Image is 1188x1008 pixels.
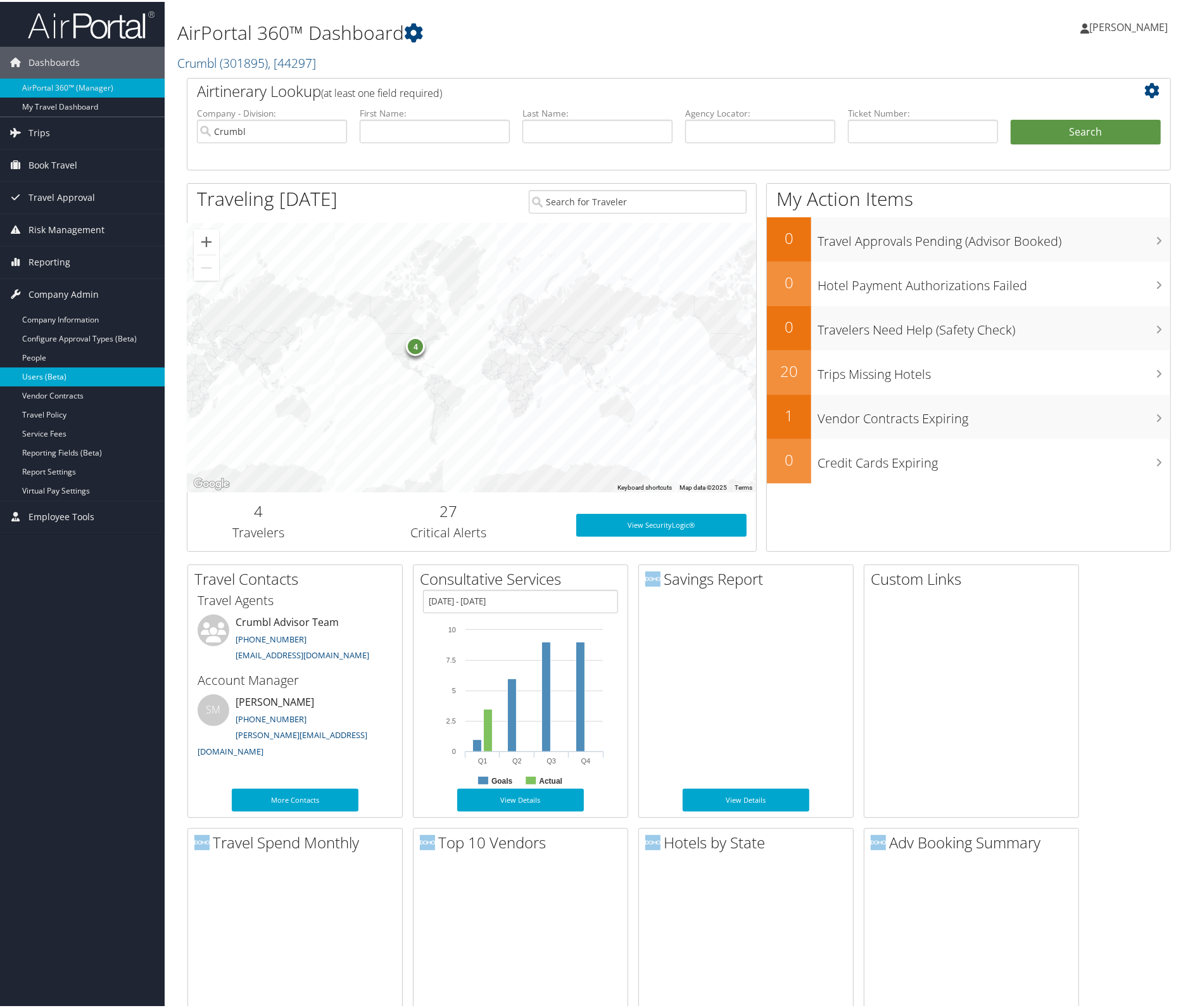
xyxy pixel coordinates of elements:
[197,499,320,520] h2: 4
[236,711,306,723] a: [PHONE_NUMBER]
[529,188,747,212] input: Search for Traveler
[735,482,752,489] a: Terms (opens in new tab)
[28,499,94,531] span: Employee Tools
[360,105,510,118] label: First Name:
[767,215,1170,260] a: 0Travel Approvals Pending (Advisor Booked)
[576,512,747,535] a: View SecurityLogic®
[236,648,369,659] a: [EMAIL_ADDRESS][DOMAIN_NAME]
[197,79,1079,100] h2: Airtinerary Lookup
[491,775,513,784] text: Goals
[1080,6,1180,44] a: [PERSON_NAME]
[478,755,488,763] text: Q1
[28,212,104,244] span: Risk Management
[194,253,219,279] button: Zoom out
[871,830,1078,852] h2: Adv Booking Summary
[194,830,402,852] h2: Travel Spend Monthly
[28,245,70,276] span: Reporting
[452,685,456,692] tspan: 5
[767,304,1170,348] a: 0Travelers Need Help (Safety Check)
[339,522,557,540] h3: Critical Alerts
[191,613,399,665] li: Crumbl Advisor Team
[818,357,1170,381] h3: Trips Missing Hotels
[191,474,232,490] a: Open this area in Google Maps (opens a new window)
[191,692,399,760] li: [PERSON_NAME]
[512,755,522,763] text: Q2
[339,499,557,520] h2: 27
[220,53,268,70] span: ( 301895 )
[767,314,811,336] h2: 0
[645,566,853,588] h2: Savings Report
[28,148,77,179] span: Book Travel
[232,787,358,810] a: More Contacts
[617,482,672,490] button: Keyboard shortcuts
[420,833,435,848] img: domo-logo.png
[177,53,316,70] a: Crumbl
[28,45,80,77] span: Dashboards
[236,632,306,643] a: [PHONE_NUMBER]
[683,787,809,810] a: View Details
[268,53,316,70] span: , [ 44297 ]
[685,105,835,118] label: Agency Locator:
[194,566,402,588] h2: Travel Contacts
[446,715,456,723] tspan: 2.5
[446,654,456,662] tspan: 7.5
[871,566,1078,588] h2: Custom Links
[197,105,347,118] label: Company - Division:
[767,437,1170,482] a: 0Credit Cards Expiring
[818,446,1170,470] h3: Credit Cards Expiring
[767,393,1170,437] a: 1Vendor Contracts Expiring
[198,727,367,755] a: [PERSON_NAME][EMAIL_ADDRESS][DOMAIN_NAME]
[539,775,562,784] text: Actual
[871,833,886,848] img: domo-logo.png
[420,830,628,852] h2: Top 10 Vendors
[420,566,628,588] h2: Consultative Services
[767,260,1170,304] a: 0Hotel Payment Authorizations Failed
[407,335,426,354] div: 4
[645,830,853,852] h2: Hotels by State
[198,670,393,687] h3: Account Manager
[28,277,99,309] span: Company Admin
[818,402,1170,426] h3: Vendor Contracts Expiring
[522,105,673,118] label: Last Name:
[767,270,811,291] h2: 0
[767,348,1170,393] a: 20Trips Missing Hotels
[191,474,232,490] img: Google
[1011,118,1161,143] button: Search
[448,624,456,632] tspan: 10
[1089,18,1168,32] span: [PERSON_NAME]
[767,226,811,247] h2: 0
[767,447,811,469] h2: 0
[197,522,320,540] h3: Travelers
[679,482,727,489] span: Map data ©2025
[198,590,393,608] h3: Travel Agents
[848,105,998,118] label: Ticket Number:
[197,184,338,210] h1: Traveling [DATE]
[645,570,660,585] img: domo-logo.png
[547,755,556,763] text: Q3
[767,359,811,380] h2: 20
[321,84,442,98] span: (at least one field required)
[645,833,660,848] img: domo-logo.png
[767,403,811,424] h2: 1
[28,8,155,38] img: airportal-logo.png
[457,787,584,810] a: View Details
[28,180,95,212] span: Travel Approval
[28,115,50,147] span: Trips
[177,18,846,44] h1: AirPortal 360™ Dashboard
[581,755,591,763] text: Q4
[452,746,456,753] tspan: 0
[194,227,219,253] button: Zoom in
[198,692,229,724] div: SM
[194,833,210,848] img: domo-logo.png
[818,269,1170,293] h3: Hotel Payment Authorizations Failed
[818,224,1170,248] h3: Travel Approvals Pending (Advisor Booked)
[818,313,1170,337] h3: Travelers Need Help (Safety Check)
[767,184,1170,210] h1: My Action Items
